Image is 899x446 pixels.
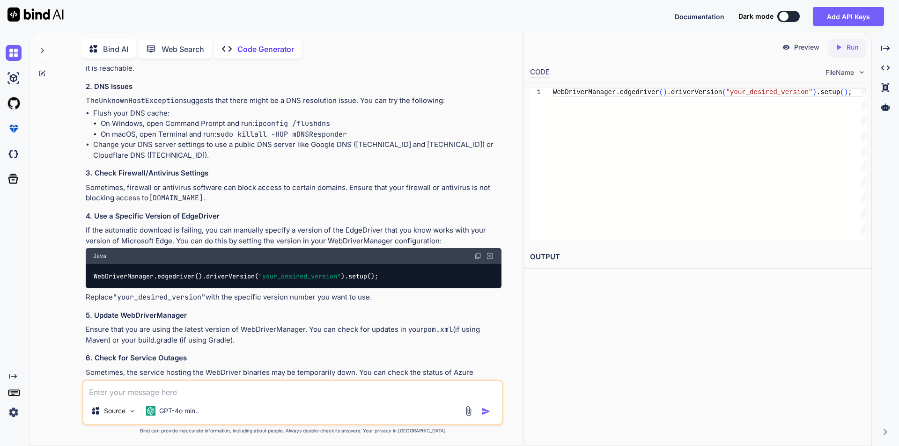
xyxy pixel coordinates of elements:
span: ; [848,88,852,96]
p: Replace with the specific version number you want to use. [86,292,501,303]
code: UnknownHostException [99,96,183,105]
span: .driverVersion [667,88,722,96]
p: GPT-4o min.. [159,406,199,416]
img: preview [782,43,790,51]
img: chat [6,45,22,61]
span: ) [844,88,847,96]
span: .setup [817,88,840,96]
p: Source [104,406,125,416]
li: On Windows, open Command Prompt and run: [101,118,501,129]
li: Change your DNS server settings to use a public DNS server like Google DNS ([TECHNICAL_ID] and [T... [93,139,501,161]
div: 1 [530,88,541,97]
span: "your_desired_version" [726,88,812,96]
img: darkCloudIdeIcon [6,146,22,162]
img: premium [6,121,22,137]
p: Preview [794,43,819,52]
p: If the automatic download is failing, you can manually specify a version of the EdgeDriver that y... [86,225,501,246]
p: Bind can provide inaccurate information, including about people. Always double-check its answers.... [82,427,503,434]
img: copy [474,252,482,260]
span: ) [663,88,667,96]
p: Run [847,43,858,52]
span: WebDriverManager.edgedriver [553,88,659,96]
img: githubLight [6,95,22,111]
h2: OUTPUT [524,246,871,268]
span: "your_desired_version" [258,272,341,280]
p: Web Search [162,44,204,55]
img: Open in Browser [486,252,494,260]
p: The suggests that there might be a DNS resolution issue. You can try the following: [86,95,501,106]
p: Bind AI [103,44,128,55]
span: ) [812,88,816,96]
li: Flush your DNS cache: [93,108,501,140]
h3: 4. Use a Specific Version of EdgeDriver [86,211,501,222]
img: Pick Models [128,407,136,415]
button: Add API Keys [813,7,884,26]
img: GPT-4o mini [146,406,155,416]
code: [DOMAIN_NAME] [148,193,203,203]
p: Sometimes, firewall or antivirus software can block access to certain domains. Ensure that your f... [86,183,501,204]
h3: 5. Update WebDriverManager [86,310,501,321]
p: Ensure that you are using the latest version of WebDriverManager. You can check for updates in yo... [86,324,501,345]
code: "your_desired_version" [113,292,206,302]
div: CODE [530,67,550,78]
span: ( [659,88,663,96]
code: sudo killall -HUP mDNSResponder [216,130,347,139]
span: Documentation [675,13,724,21]
img: chevron down [858,68,866,76]
span: Java [93,252,106,260]
button: Documentation [675,12,724,22]
p: Sometimes, the service hosting the WebDriver binaries may be temporarily down. You can check the ... [86,367,501,388]
code: pom.xml [423,325,453,334]
span: ( [840,88,844,96]
h3: 2. DNS Issues [86,81,501,92]
h3: 6. Check for Service Outages [86,353,501,364]
code: ipconfig /flushdns [254,119,330,128]
img: settings [6,404,22,420]
img: attachment [463,406,474,417]
span: Dark mode [738,12,774,21]
span: ( [722,88,726,96]
img: Bind AI [7,7,64,22]
li: On macOS, open Terminal and run: [101,129,501,140]
img: ai-studio [6,70,22,86]
h3: 3. Check Firewall/Antivirus Settings [86,168,501,179]
p: Code Generator [237,44,294,55]
img: icon [481,407,491,416]
code: WebDriverManager.edgedriver().driverVersion( ).setup(); [93,271,379,281]
span: FileName [825,68,854,77]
